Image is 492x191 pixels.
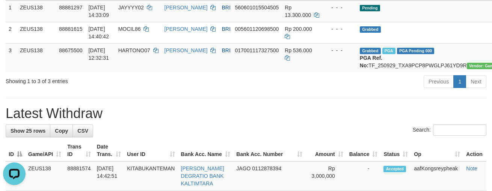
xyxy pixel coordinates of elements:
a: CSV [72,124,93,137]
span: 88675500 [59,47,82,53]
td: ZEUS138 [17,0,56,22]
span: Pending [360,5,380,11]
span: JAGO [236,165,251,171]
div: - - - [325,47,354,54]
div: - - - [325,25,354,33]
a: [PERSON_NAME] [165,47,208,53]
td: 2 [6,22,17,43]
th: User ID: activate to sort column ascending [124,140,178,161]
span: Rp 536.000 [285,47,312,53]
td: ZEUS138 [17,22,56,43]
span: PGA Pending [397,48,435,54]
span: Show 25 rows [11,128,45,134]
span: MOCIL86 [118,26,141,32]
td: ZEUS138 [25,161,64,191]
th: Trans ID: activate to sort column ascending [64,140,94,161]
label: Search: [413,124,486,136]
span: Copy 560601015504505 to clipboard [235,5,279,11]
span: BRI [222,47,230,53]
td: Rp 3,000,000 [305,161,346,191]
input: Search: [433,124,486,136]
b: PGA Ref. No: [360,55,382,68]
span: Rp 200.000 [285,26,312,32]
span: BRI [222,5,230,11]
a: 1 [453,75,466,88]
a: Previous [424,75,454,88]
span: BRI [222,26,230,32]
td: - [346,161,381,191]
span: Grabbed [360,48,381,54]
span: 88881297 [59,5,82,11]
span: Copy 017001117327500 to clipboard [235,47,279,53]
a: [PERSON_NAME] DEGRATIO BANK KALTIMTARA [181,165,224,186]
span: Grabbed [360,26,381,33]
span: 88881615 [59,26,82,32]
td: aafKongsreypheak [411,161,463,191]
div: Showing 1 to 3 of 3 entries [6,74,199,85]
td: [DATE] 14:42:51 [94,161,124,191]
div: - - - [325,4,354,11]
a: [PERSON_NAME] [165,26,208,32]
th: Action [463,140,486,161]
span: Rp 13.300.000 [285,5,311,18]
th: Date Trans.: activate to sort column ascending [94,140,124,161]
span: Marked by aaftrukkakada [382,48,395,54]
td: KITABUKANTEMAN [124,161,178,191]
a: Next [466,75,486,88]
a: [PERSON_NAME] [165,5,208,11]
button: Open LiveChat chat widget [3,3,26,26]
a: Show 25 rows [6,124,50,137]
span: Accepted [383,166,406,172]
span: Copy 005601120698500 to clipboard [235,26,279,32]
th: Status: activate to sort column ascending [380,140,411,161]
span: [DATE] 12:32:31 [88,47,109,61]
td: 1 [6,0,17,22]
td: ZEUS138 [17,43,56,72]
th: Op: activate to sort column ascending [411,140,463,161]
span: JAYYYY02 [118,5,144,11]
span: HARTONO07 [118,47,150,53]
a: Note [466,165,477,171]
th: Game/API: activate to sort column ascending [25,140,64,161]
span: [DATE] 14:33:09 [88,5,109,18]
td: 3 [6,43,17,72]
span: [DATE] 14:40:42 [88,26,109,39]
span: Copy 0112878394 to clipboard [252,165,281,171]
a: Copy [50,124,73,137]
th: Balance: activate to sort column ascending [346,140,381,161]
h1: Latest Withdraw [6,106,486,121]
th: Amount: activate to sort column ascending [305,140,346,161]
th: Bank Acc. Number: activate to sort column ascending [233,140,305,161]
td: 88881574 [64,161,94,191]
span: Copy [55,128,68,134]
span: CSV [77,128,88,134]
th: Bank Acc. Name: activate to sort column ascending [178,140,234,161]
th: ID: activate to sort column descending [6,140,25,161]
